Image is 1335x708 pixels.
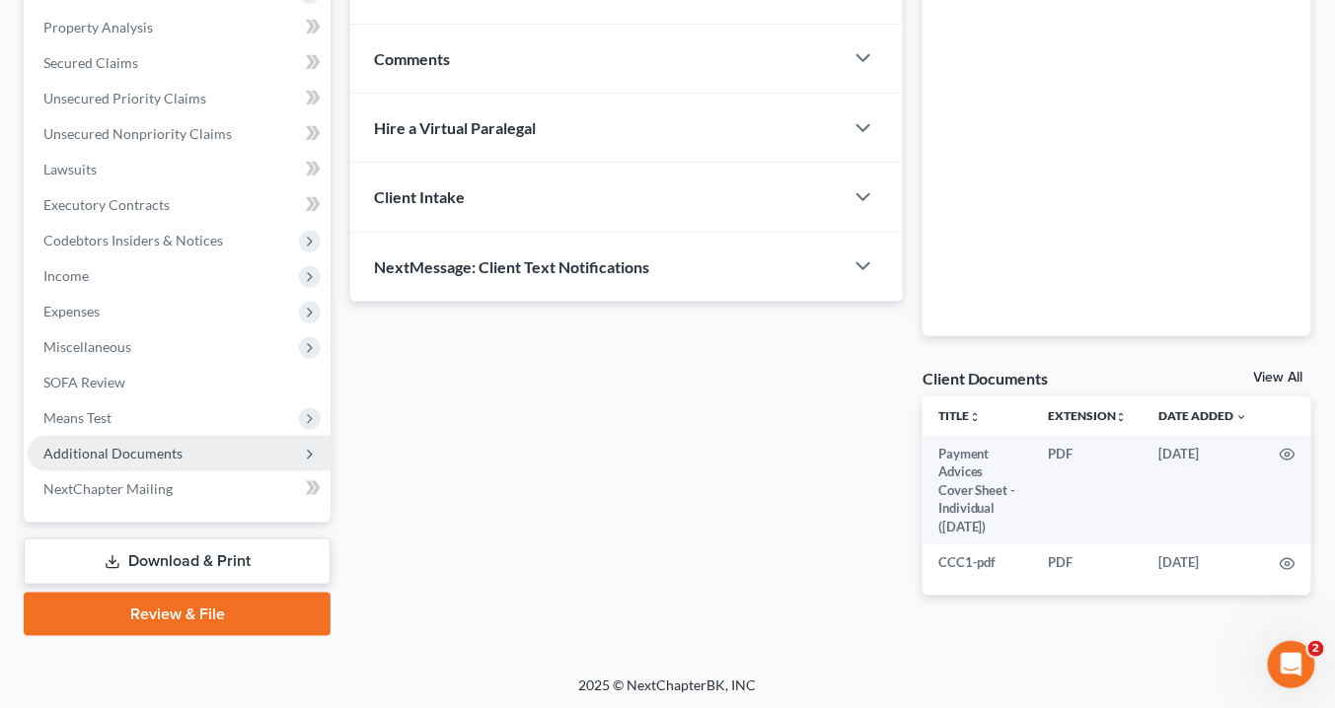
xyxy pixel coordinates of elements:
a: View All [1254,371,1303,385]
i: unfold_more [969,411,981,423]
a: Executory Contracts [28,187,331,223]
a: Property Analysis [28,10,331,45]
span: Property Analysis [43,19,153,35]
td: [DATE] [1144,544,1264,580]
div: Client Documents [923,368,1049,389]
span: Executory Contracts [43,196,170,213]
span: SOFA Review [43,374,125,390]
i: unfold_more [1116,411,1128,423]
span: Unsecured Priority Claims [43,90,206,106]
a: Titleunfold_more [938,408,981,423]
span: Codebtors Insiders & Notices [43,232,223,248]
span: Additional Documents [43,445,183,461]
iframe: Intercom live chat [1268,641,1315,688]
a: Review & File [24,593,331,636]
td: PDF [1032,436,1144,544]
a: Lawsuits [28,152,331,187]
span: Hire a Virtual Paralegal [374,118,536,137]
span: Means Test [43,409,111,426]
td: [DATE] [1144,436,1264,544]
td: CCC1-pdf [923,544,1032,580]
td: Payment Advices Cover Sheet - Individual ([DATE]) [923,436,1032,544]
a: Download & Print [24,538,331,585]
span: Income [43,267,89,284]
a: Unsecured Priority Claims [28,81,331,116]
span: Expenses [43,303,100,319]
i: expand_more [1236,411,1248,423]
a: Extensionunfold_more [1048,408,1128,423]
span: NextMessage: Client Text Notifications [374,257,649,276]
span: NextChapter Mailing [43,480,173,497]
span: Comments [374,49,450,68]
span: Lawsuits [43,161,97,177]
span: Secured Claims [43,54,138,71]
a: SOFA Review [28,365,331,400]
a: Unsecured Nonpriority Claims [28,116,331,152]
span: 2 [1308,641,1324,657]
span: Unsecured Nonpriority Claims [43,125,232,142]
a: Secured Claims [28,45,331,81]
td: PDF [1032,544,1144,580]
a: NextChapter Mailing [28,471,331,507]
a: Date Added expand_more [1159,408,1248,423]
span: Miscellaneous [43,338,131,355]
span: Client Intake [374,187,465,206]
